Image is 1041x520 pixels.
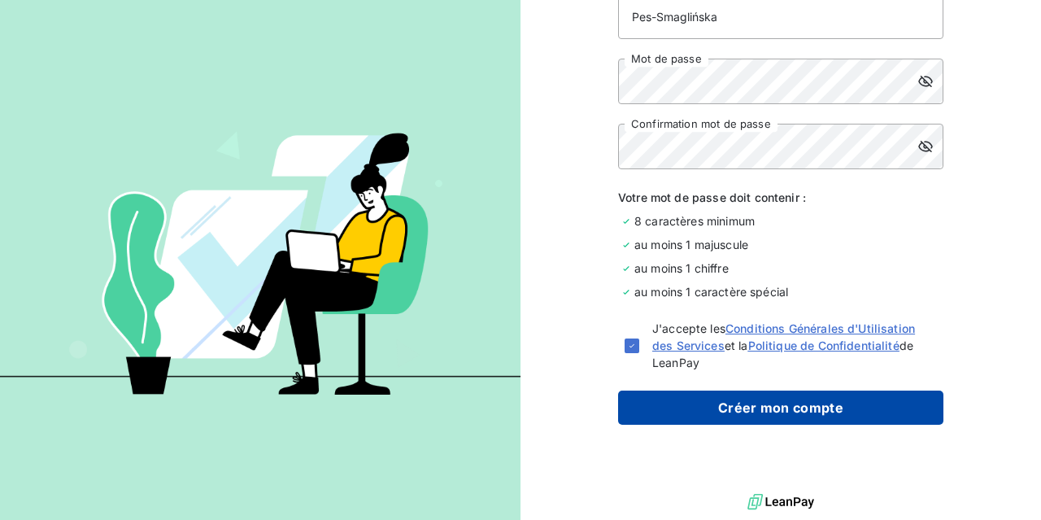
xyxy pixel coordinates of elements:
[652,320,937,371] span: J'accepte les et la de LeanPay
[748,339,899,352] a: Politique de Confidentialité
[652,321,915,352] a: Conditions Générales d'Utilisation des Services
[747,490,814,514] img: logo
[618,391,943,425] button: Créer mon compte
[634,283,788,300] span: au moins 1 caractère spécial
[634,212,755,229] span: 8 caractères minimum
[618,189,943,206] span: Votre mot de passe doit contenir :
[634,260,729,277] span: au moins 1 chiffre
[634,236,748,253] span: au moins 1 majuscule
